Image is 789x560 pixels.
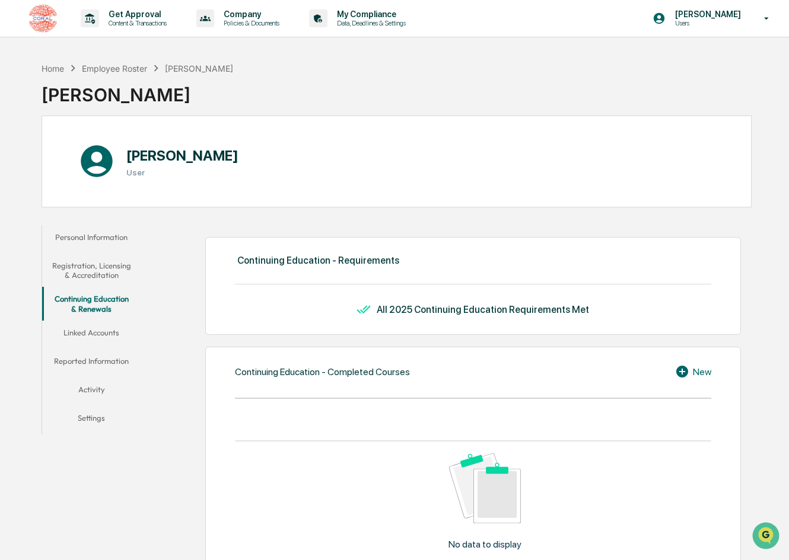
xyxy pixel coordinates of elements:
p: No data to display [448,539,521,550]
h1: [PERSON_NAME] [126,147,238,164]
p: Company [214,9,285,19]
p: Get Approval [99,9,173,19]
button: Continuing Education & Renewals [42,287,141,321]
button: Settings [42,406,141,434]
h3: User [126,168,238,177]
button: Registration, Licensing & Accreditation [42,254,141,287]
img: No data [449,453,520,523]
div: Home [42,63,64,73]
button: Activity [42,377,141,406]
a: Powered byPylon [84,200,144,210]
p: Policies & Documents [214,19,285,27]
span: Data Lookup [24,172,75,184]
div: 🗄️ [86,151,96,160]
span: Preclearance [24,149,77,161]
div: We're available if you need us! [40,103,150,112]
a: 🔎Data Lookup [7,167,79,188]
p: Data, Deadlines & Settings [327,19,412,27]
span: Pylon [118,201,144,210]
p: Content & Transactions [99,19,173,27]
div: 🔎 [12,173,21,183]
div: [PERSON_NAME] [165,63,233,73]
img: 1746055101610-c473b297-6a78-478c-a979-82029cc54cd1 [12,91,33,112]
a: 🖐️Preclearance [7,145,81,166]
div: Continuing Education - Requirements [237,255,399,266]
img: logo [28,4,57,33]
p: [PERSON_NAME] [666,9,747,19]
div: Start new chat [40,91,195,103]
p: How can we help? [12,25,216,44]
div: New [675,364,711,379]
div: All 2025 Continuing Education Requirements Met [377,304,589,315]
button: Reported Information [42,349,141,377]
p: Users [666,19,747,27]
div: Employee Roster [82,63,147,73]
button: Start new chat [202,94,216,108]
div: secondary tabs example [42,225,141,434]
button: Linked Accounts [42,321,141,349]
iframe: Open customer support [751,521,783,553]
p: My Compliance [327,9,412,19]
button: Personal Information [42,225,141,254]
div: [PERSON_NAME] [42,75,234,105]
div: Continuing Education - Completed Courses [235,366,410,377]
span: Attestations [98,149,147,161]
div: 🖐️ [12,151,21,160]
a: 🗄️Attestations [81,145,152,166]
